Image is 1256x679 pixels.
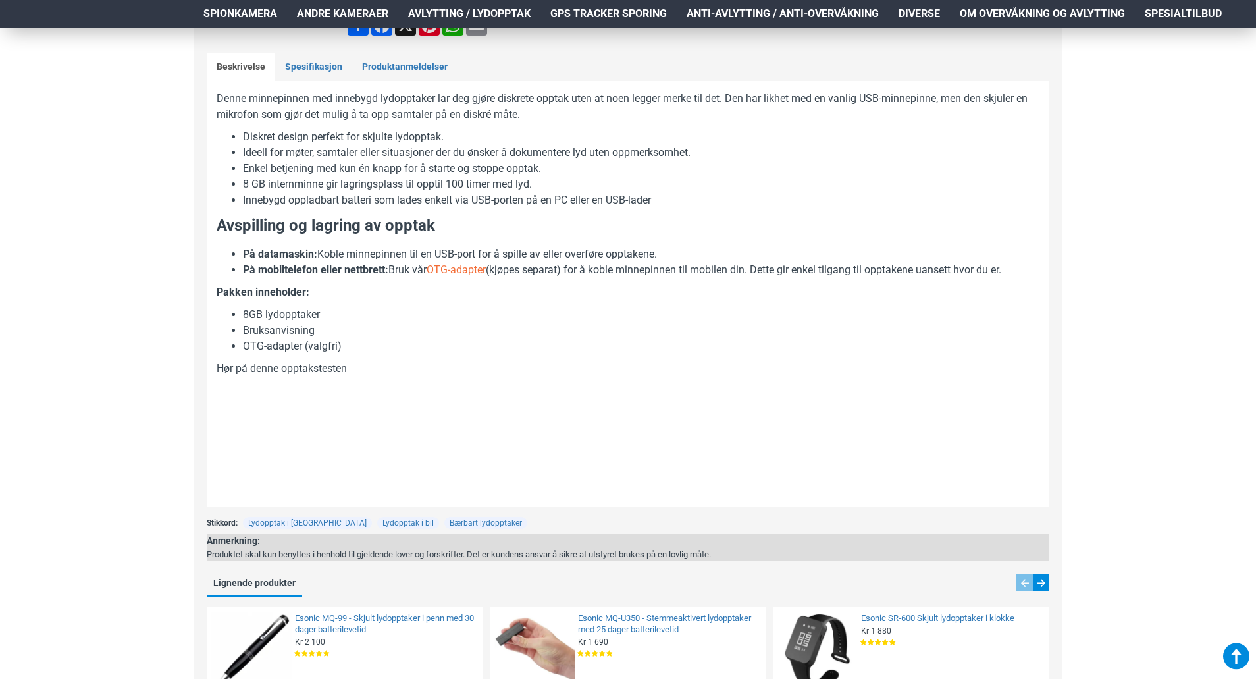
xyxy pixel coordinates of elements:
div: Produktet skal kun benyttes i henhold til gjeldende lover og forskrifter. Det er kundens ansvar å... [207,548,711,561]
a: Beskrivelse [207,53,275,81]
li: Enkel betjening med kun én knapp for å starte og stoppe opptak. [243,161,1039,177]
span: Spesialtilbud [1145,6,1222,22]
a: Bærbart lydopptaker [444,517,527,529]
li: 8GB lydopptaker [243,307,1039,323]
b: På datamaskin: [243,248,317,260]
a: Spesifikasjon [275,53,352,81]
span: Diverse [899,6,940,22]
a: Lignende produkter [207,574,302,596]
span: Kr 1 880 [861,626,891,636]
b: På mobiltelefon eller nettbrett: [243,263,388,276]
span: Avlytting / Lydopptak [408,6,531,22]
a: Esonic SR-600 Skjult lydopptaker i klokke [861,613,1041,624]
a: Produktanmeldelser [352,53,458,81]
span: Anti-avlytting / Anti-overvåkning [687,6,879,22]
span: GPS Tracker Sporing [550,6,667,22]
span: Kr 2 100 [295,637,325,647]
p: Hør på denne opptakstesten [217,361,1039,377]
a: Lydopptak i bil [377,517,439,529]
span: Spionkamera [203,6,277,22]
a: Esonic MQ-U350 - Stemmeaktivert lydopptaker med 25 dager batterilevetid [578,613,758,636]
li: Ideell for møter, samtaler eller situasjoner der du ønsker å dokumentere lyd uten oppmerksomhet. [243,145,1039,161]
a: OTG-adapter [427,262,486,278]
span: Kr 1 690 [578,637,608,647]
li: OTG-adapter (valgfri) [243,339,1039,354]
h3: Avspilling og lagring av opptak [217,215,1039,237]
li: Bruk vår (kjøpes separat) for å koble minnepinnen til mobilen din. Dette gir enkel tilgang til op... [243,262,1039,278]
span: Stikkord: [207,517,238,529]
a: Esonic MQ-99 - Skjult lydopptaker i penn med 30 dager batterilevetid [295,613,475,636]
li: Koble minnepinnen til en USB-port for å spille av eller overføre opptakene. [243,246,1039,262]
span: Andre kameraer [297,6,388,22]
b: Pakken inneholder: [217,286,309,298]
div: Anmerkning: [207,534,711,548]
li: 8 GB internminne gir lagringsplass til opptil 100 timer med lyd. [243,177,1039,192]
a: Lydopptak i [GEOGRAPHIC_DATA] [243,517,372,529]
div: Previous slide [1016,574,1033,591]
p: Denne minnepinnen med innebygd lydopptaker lar deg gjøre diskrete opptak uten at noen legger merk... [217,91,1039,122]
span: Om overvåkning og avlytting [960,6,1125,22]
li: Innebygd oppladbart batteri som lades enkelt via USB-porten på en PC eller en USB-lader [243,192,1039,208]
li: Bruksanvisning [243,323,1039,339]
li: Diskret design perfekt for skjulte lydopptak. [243,129,1039,145]
div: Next slide [1033,574,1049,591]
